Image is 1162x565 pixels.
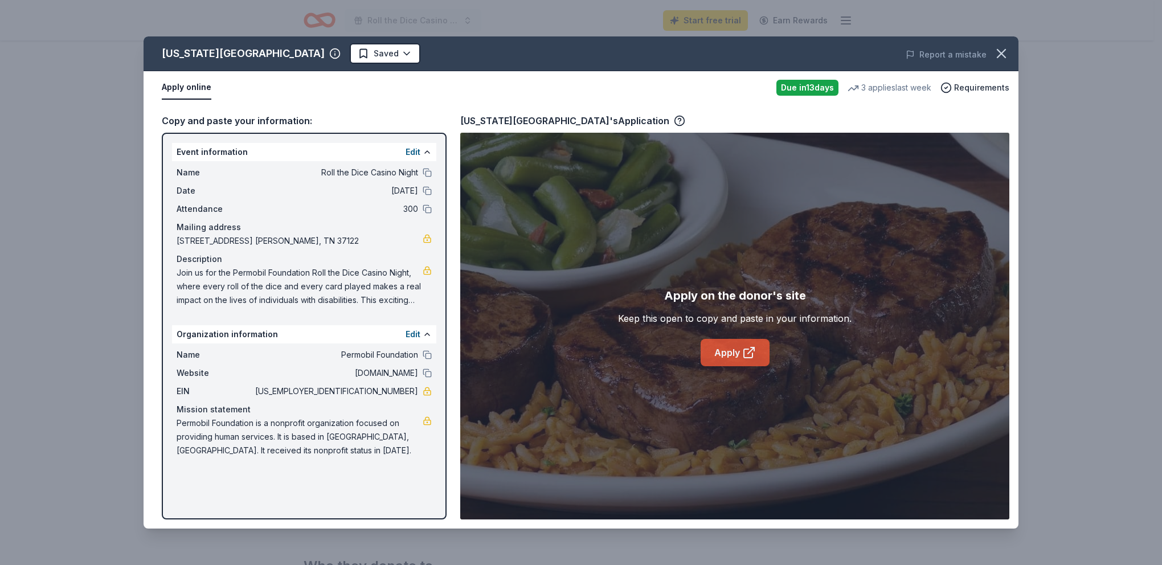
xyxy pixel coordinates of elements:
button: Saved [350,43,420,64]
div: Description [177,252,432,266]
span: [DOMAIN_NAME] [253,366,418,380]
span: Website [177,366,253,380]
button: Requirements [940,81,1009,95]
div: [US_STATE][GEOGRAPHIC_DATA]'s Application [460,113,685,128]
span: Requirements [954,81,1009,95]
div: Due in 13 days [776,80,838,96]
button: Edit [406,327,420,341]
div: Copy and paste your information: [162,113,447,128]
span: [STREET_ADDRESS] [PERSON_NAME], TN 37122 [177,234,423,248]
div: Organization information [172,325,436,343]
span: EIN [177,384,253,398]
div: Keep this open to copy and paste in your information. [618,312,852,325]
div: Mailing address [177,220,432,234]
button: Apply online [162,76,211,100]
span: Join us for the Permobil Foundation Roll the Dice Casino Night, where every roll of the dice and ... [177,266,423,307]
span: Name [177,166,253,179]
div: [US_STATE][GEOGRAPHIC_DATA] [162,44,325,63]
div: Apply on the donor's site [664,286,806,305]
span: Permobil Foundation is a nonprofit organization focused on providing human services. It is based ... [177,416,423,457]
div: 3 applies last week [848,81,931,95]
span: Saved [374,47,399,60]
div: Event information [172,143,436,161]
span: Attendance [177,202,253,216]
a: Apply [701,339,770,366]
span: Name [177,348,253,362]
button: Report a mistake [906,48,987,62]
span: Date [177,184,253,198]
span: Permobil Foundation [253,348,418,362]
button: Edit [406,145,420,159]
div: Mission statement [177,403,432,416]
span: 300 [253,202,418,216]
span: Roll the Dice Casino Night [253,166,418,179]
span: [US_EMPLOYER_IDENTIFICATION_NUMBER] [253,384,418,398]
span: [DATE] [253,184,418,198]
